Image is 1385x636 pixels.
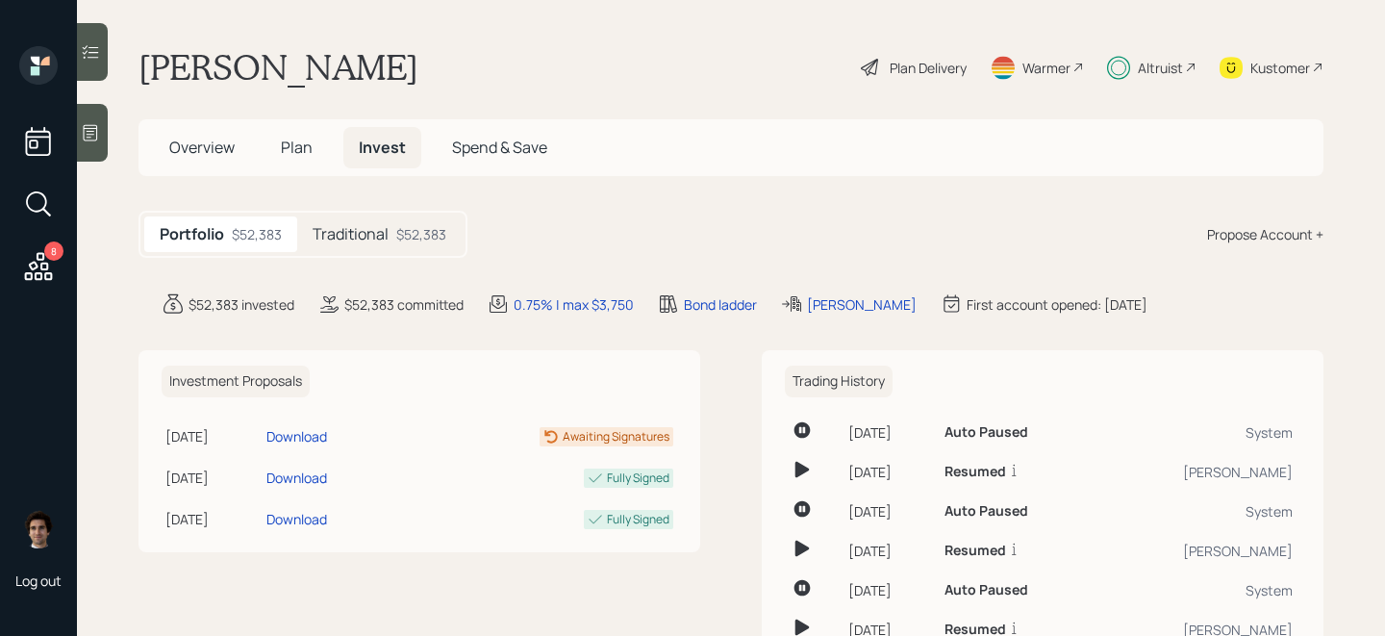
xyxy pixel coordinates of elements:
h1: [PERSON_NAME] [138,46,418,89]
h6: Resumed [944,464,1006,480]
h6: Trading History [785,366,893,397]
div: System [1105,422,1293,443]
div: [DATE] [848,422,928,443]
div: [DATE] [848,541,928,561]
div: [DATE] [848,580,928,600]
div: Log out [15,572,62,590]
div: $52,383 [396,224,446,244]
h6: Auto Paused [944,582,1028,598]
div: Download [266,468,327,488]
h5: Portfolio [160,225,224,243]
h6: Auto Paused [944,424,1028,441]
div: System [1105,501,1293,522]
div: [DATE] [165,426,259,446]
div: 0.75% | max $3,750 [514,294,634,315]
div: Warmer [1022,58,1070,78]
img: harrison-schaefer-headshot-2.png [19,510,58,548]
span: Invest [359,137,406,158]
div: 8 [44,242,63,261]
h6: Investment Proposals [162,366,310,397]
div: Bond ladder [684,294,757,315]
div: Propose Account + [1207,224,1323,244]
span: Spend & Save [452,137,547,158]
h6: Resumed [944,543,1006,559]
div: Download [266,509,327,529]
div: Fully Signed [607,511,669,528]
div: Plan Delivery [890,58,967,78]
h6: Auto Paused [944,503,1028,520]
div: $52,383 invested [189,294,294,315]
div: [DATE] [165,468,259,488]
div: Altruist [1138,58,1183,78]
div: [PERSON_NAME] [807,294,917,315]
div: $52,383 [232,224,282,244]
div: $52,383 committed [344,294,464,315]
div: [DATE] [165,509,259,529]
div: Kustomer [1250,58,1310,78]
span: Overview [169,137,235,158]
div: System [1105,580,1293,600]
div: First account opened: [DATE] [967,294,1147,315]
div: Fully Signed [607,470,669,487]
span: Plan [281,137,313,158]
div: Awaiting Signatures [563,428,669,445]
div: [DATE] [848,462,928,482]
div: [PERSON_NAME] [1105,541,1293,561]
div: [DATE] [848,501,928,522]
div: [PERSON_NAME] [1105,462,1293,482]
h5: Traditional [313,225,389,243]
div: Download [266,426,327,446]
